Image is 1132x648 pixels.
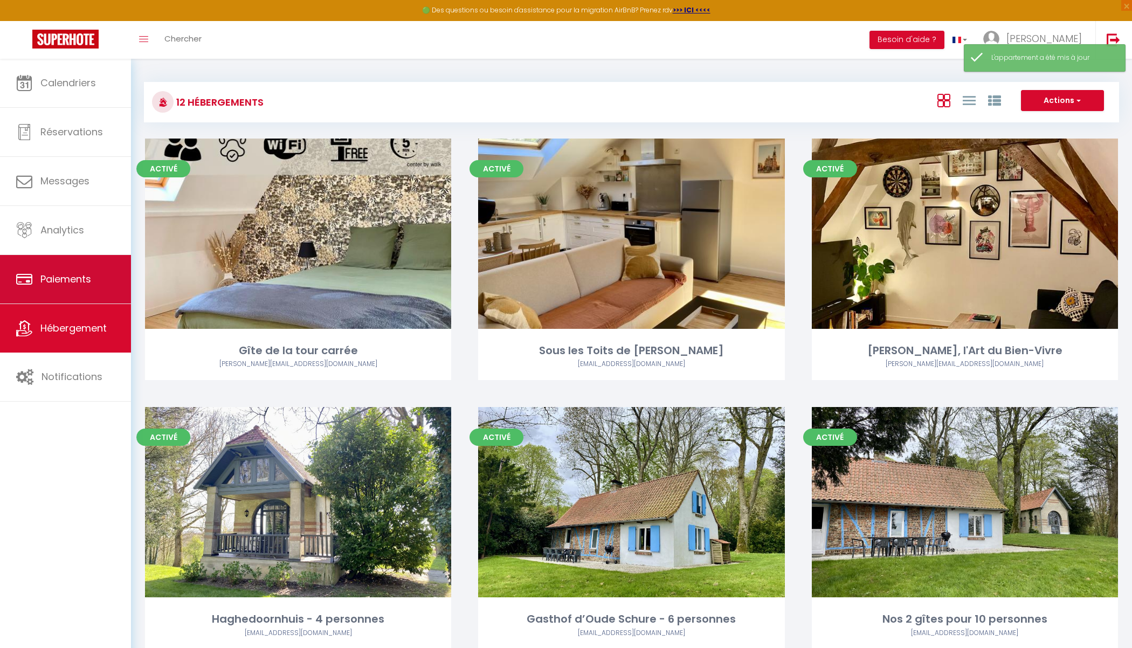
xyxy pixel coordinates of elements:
span: Paiements [40,272,91,286]
span: Activé [470,429,523,446]
img: ... [983,31,999,47]
span: Messages [40,174,89,188]
div: Airbnb [145,359,451,369]
div: Gasthof d’Oude Schure - 6 personnes [478,611,784,628]
div: Airbnb [812,359,1118,369]
div: Airbnb [478,628,784,638]
span: Activé [803,429,857,446]
div: Airbnb [812,628,1118,638]
button: Besoin d'aide ? [869,31,944,49]
a: Vue en Liste [963,91,976,109]
div: Airbnb [478,359,784,369]
span: Activé [803,160,857,177]
div: L'appartement a été mis à jour [991,53,1114,63]
img: Super Booking [32,30,99,49]
span: Analytics [40,223,84,237]
div: Airbnb [145,628,451,638]
button: Actions [1021,90,1104,112]
a: Vue par Groupe [988,91,1001,109]
a: Vue en Box [937,91,950,109]
a: Chercher [156,21,210,59]
div: [PERSON_NAME], l'Art du Bien-Vivre [812,342,1118,359]
span: [PERSON_NAME] [1006,32,1082,45]
div: Gîte de la tour carrée [145,342,451,359]
h3: 12 Hébergements [174,90,264,114]
span: Activé [136,160,190,177]
span: Réservations [40,125,103,139]
span: Activé [136,429,190,446]
a: >>> ICI <<<< [673,5,710,15]
span: Activé [470,160,523,177]
div: Nos 2 gîtes pour 10 personnes [812,611,1118,628]
span: Notifications [42,370,102,383]
span: Chercher [164,33,202,44]
div: Haghedoornhuis - 4 personnes [145,611,451,628]
img: logout [1107,33,1120,46]
span: Calendriers [40,76,96,89]
div: Sous les Toits de [PERSON_NAME] [478,342,784,359]
span: Hébergement [40,321,107,335]
a: ... [PERSON_NAME] [975,21,1095,59]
